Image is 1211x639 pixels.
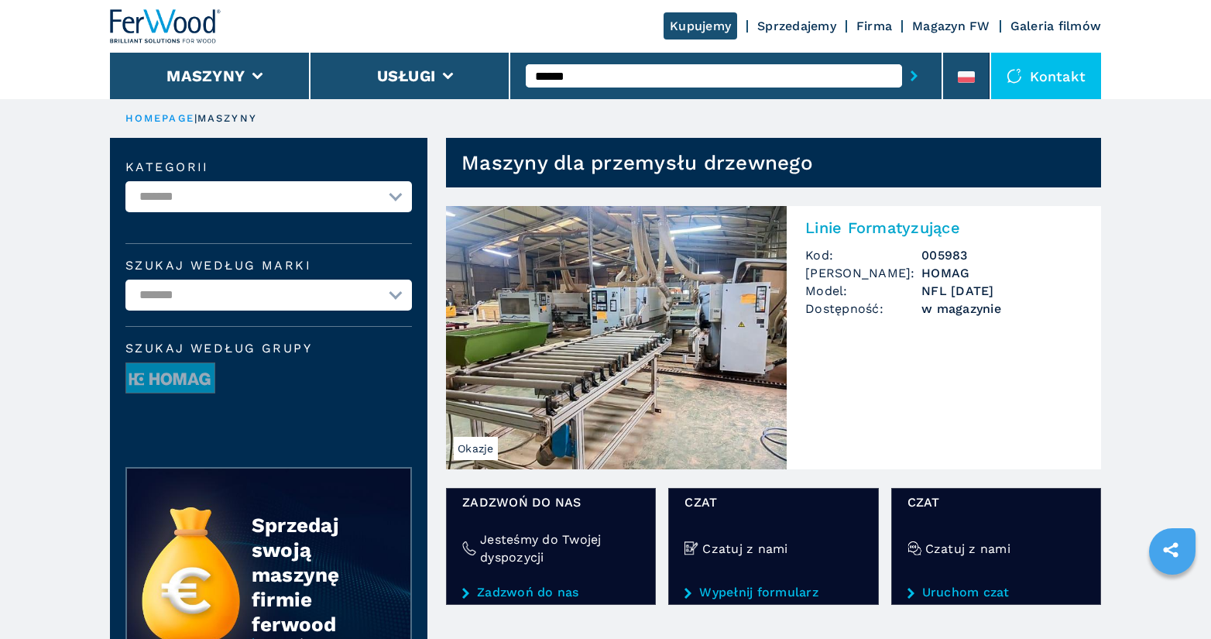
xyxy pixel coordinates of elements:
span: Czat [907,493,1085,511]
span: Zadzwoń do nas [462,493,640,511]
span: Model: [805,282,921,300]
span: Szukaj według grupy [125,342,412,355]
a: Zadzwoń do nas [462,586,640,599]
img: image [126,363,214,394]
h1: Maszyny dla przemysłu drzewnego [461,150,813,175]
a: HOMEPAGE [125,112,194,124]
span: w magazynie [921,300,1082,318]
h3: HOMAG [921,264,1082,282]
button: Maszyny [166,67,245,85]
span: | [194,112,197,124]
button: submit-button [902,58,926,94]
span: Czat [684,493,862,511]
img: Ferwood [110,9,221,43]
label: kategorii [125,161,412,173]
a: sharethis [1151,531,1190,569]
a: Firma [856,19,892,33]
a: Wypełnij formularz [684,586,862,599]
a: Uruchom czat [907,586,1085,599]
h3: 005983 [921,246,1082,264]
div: Kontakt [991,53,1101,99]
img: Jesteśmy do Twojej dyspozycji [462,541,476,555]
p: maszyny [197,112,257,125]
button: Usługi [377,67,436,85]
span: Dostępność: [805,300,921,318]
img: Linie Formatyzujące HOMAG NFL 25/4/10 [446,206,787,469]
span: [PERSON_NAME]: [805,264,921,282]
span: Okazje [454,437,498,460]
img: Kontakt [1007,68,1022,84]
a: Galeria filmów [1010,19,1102,33]
h4: Jesteśmy do Twojej dyspozycji [480,531,640,566]
div: Sprzedaj swoją maszynę firmie ferwood [252,513,380,637]
span: Kod: [805,246,921,264]
label: Szukaj według marki [125,259,412,272]
a: Linie Formatyzujące HOMAG NFL 25/4/10OkazjeLinie FormatyzująceKod:005983[PERSON_NAME]:HOMAGModel:... [446,206,1101,469]
h4: Czatuj z nami [702,540,787,558]
a: Magazyn FW [912,19,990,33]
img: Czatuj z nami [684,541,698,555]
h4: Czatuj z nami [925,540,1010,558]
img: Czatuj z nami [907,541,921,555]
a: Sprzedajemy [757,19,836,33]
h2: Linie Formatyzujące [805,218,1082,237]
a: Kupujemy [664,12,737,40]
h3: NFL [DATE] [921,282,1082,300]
